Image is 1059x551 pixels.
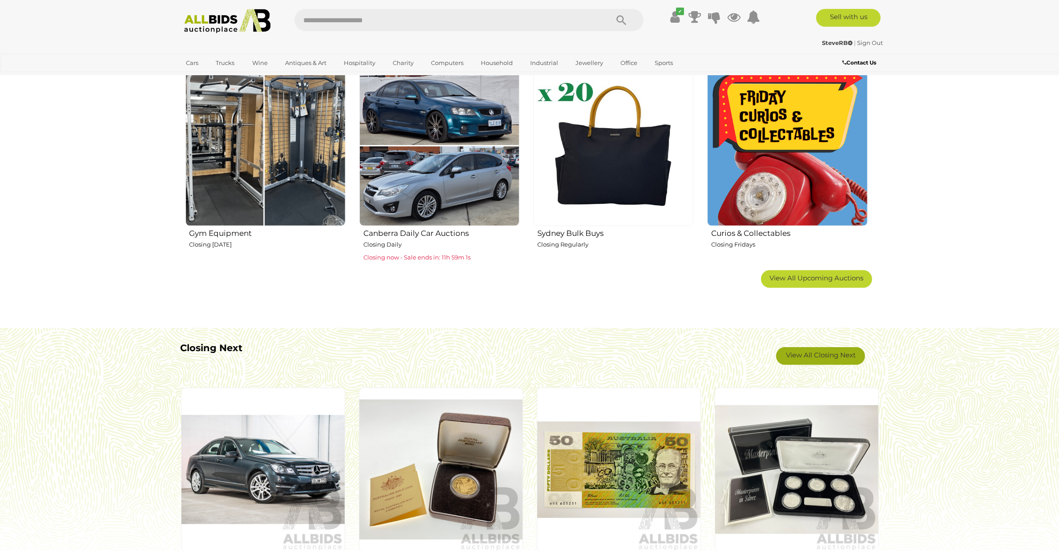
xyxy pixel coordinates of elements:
[854,39,856,46] span: |
[359,65,519,263] a: Canberra Daily Car Auctions Closing Daily Closing now - Sale ends in: 11h 59m 1s
[570,56,609,70] a: Jewellery
[181,342,243,353] b: Closing Next
[711,239,867,250] p: Closing Fridays
[387,56,419,70] a: Charity
[599,9,644,31] button: Search
[776,347,865,365] a: View All Closing Next
[363,227,519,238] h2: Canberra Daily Car Auctions
[363,239,519,250] p: Closing Daily
[707,65,867,226] img: Curios & Collectables
[761,270,872,288] a: View All Upcoming Auctions
[210,56,241,70] a: Trucks
[537,227,693,238] h2: Sydney Bulk Buys
[649,56,679,70] a: Sports
[668,9,682,25] a: ✔
[359,65,519,226] img: Canberra Daily Car Auctions
[842,58,878,68] a: Contact Us
[189,239,346,250] p: Closing [DATE]
[533,65,693,263] a: Sydney Bulk Buys Closing Regularly
[363,254,471,261] span: Closing now - Sale ends in: 11h 59m 1s
[707,65,867,263] a: Curios & Collectables Closing Fridays
[425,56,469,70] a: Computers
[181,56,205,70] a: Cars
[676,8,684,15] i: ✔
[711,227,867,238] h2: Curios & Collectables
[475,56,519,70] a: Household
[822,39,853,46] strong: SteveRB
[246,56,274,70] a: Wine
[842,59,876,66] b: Contact Us
[769,274,863,282] span: View All Upcoming Auctions
[179,9,276,33] img: Allbids.com.au
[185,65,346,226] img: Gym Equipment
[185,65,346,263] a: Gym Equipment Closing [DATE]
[822,39,854,46] a: SteveRB
[858,39,883,46] a: Sign Out
[189,227,346,238] h2: Gym Equipment
[338,56,381,70] a: Hospitality
[524,56,564,70] a: Industrial
[181,70,255,85] a: [GEOGRAPHIC_DATA]
[615,56,643,70] a: Office
[279,56,332,70] a: Antiques & Art
[533,65,693,226] img: Sydney Bulk Buys
[537,239,693,250] p: Closing Regularly
[816,9,881,27] a: Sell with us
